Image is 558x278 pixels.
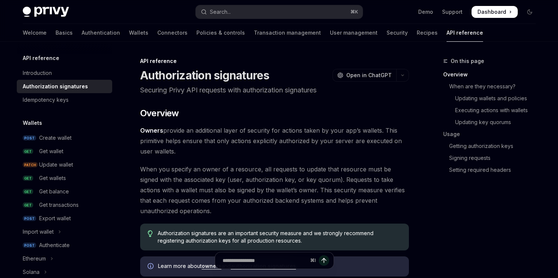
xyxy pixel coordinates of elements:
[39,187,69,196] div: Get balance
[17,80,112,93] a: Authorization signatures
[332,69,396,82] button: Open in ChatGPT
[17,145,112,158] a: GETGet wallet
[443,92,542,104] a: Updating wallets and policies
[443,164,542,176] a: Setting required headers
[17,238,112,252] a: POSTAuthenticate
[23,54,59,63] h5: API reference
[524,6,536,18] button: Toggle dark mode
[443,69,542,80] a: Overview
[23,82,88,91] div: Authorization signatures
[129,24,148,42] a: Wallets
[23,162,38,168] span: PATCH
[223,252,307,269] input: Ask a question...
[39,133,72,142] div: Create wallet
[196,5,363,19] button: Open search
[451,57,484,66] span: On this page
[140,57,409,65] div: API reference
[387,24,408,42] a: Security
[346,72,392,79] span: Open in ChatGPT
[56,24,73,42] a: Basics
[418,8,433,16] a: Demo
[140,125,409,157] span: provide an additional layer of security for actions taken by your app’s wallets. This primitive h...
[17,198,112,212] a: GETGet transactions
[23,149,33,154] span: GET
[140,69,269,82] h1: Authorization signatures
[330,24,378,42] a: User management
[23,119,42,127] h5: Wallets
[443,116,542,128] a: Updating key quorums
[254,24,321,42] a: Transaction management
[39,214,71,223] div: Export wallet
[39,174,66,183] div: Get wallets
[148,230,153,237] svg: Tip
[319,255,329,266] button: Send message
[443,104,542,116] a: Executing actions with wallets
[23,202,33,208] span: GET
[39,241,70,250] div: Authenticate
[23,69,52,78] div: Introduction
[17,225,112,238] button: Toggle Import wallet section
[23,176,33,181] span: GET
[23,95,69,104] div: Idempotency keys
[39,200,79,209] div: Get transactions
[443,152,542,164] a: Signing requests
[23,135,36,141] span: POST
[39,147,63,156] div: Get wallet
[442,8,463,16] a: Support
[23,7,69,17] img: dark logo
[140,164,409,216] span: When you specify an owner of a resource, all requests to update that resource must be signed with...
[350,9,358,15] span: ⌘ K
[158,230,401,244] span: Authorization signatures are an important security measure and we strongly recommend registering ...
[210,7,231,16] div: Search...
[23,268,40,277] div: Solana
[443,128,542,140] a: Usage
[23,243,36,248] span: POST
[196,24,245,42] a: Policies & controls
[472,6,518,18] a: Dashboard
[417,24,438,42] a: Recipes
[447,24,483,42] a: API reference
[23,227,54,236] div: Import wallet
[477,8,506,16] span: Dashboard
[140,127,163,135] a: Owners
[443,80,542,92] a: When are they necessary?
[443,140,542,152] a: Getting authorization keys
[39,160,73,169] div: Update wallet
[23,189,33,195] span: GET
[17,66,112,80] a: Introduction
[17,93,112,107] a: Idempotency keys
[17,171,112,185] a: GETGet wallets
[23,24,47,42] a: Welcome
[140,85,409,95] p: Securing Privy API requests with authorization signatures
[17,131,112,145] a: POSTCreate wallet
[17,185,112,198] a: GETGet balance
[17,252,112,265] button: Toggle Ethereum section
[23,216,36,221] span: POST
[23,254,46,263] div: Ethereum
[17,212,112,225] a: POSTExport wallet
[82,24,120,42] a: Authentication
[17,158,112,171] a: PATCHUpdate wallet
[140,107,179,119] span: Overview
[157,24,187,42] a: Connectors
